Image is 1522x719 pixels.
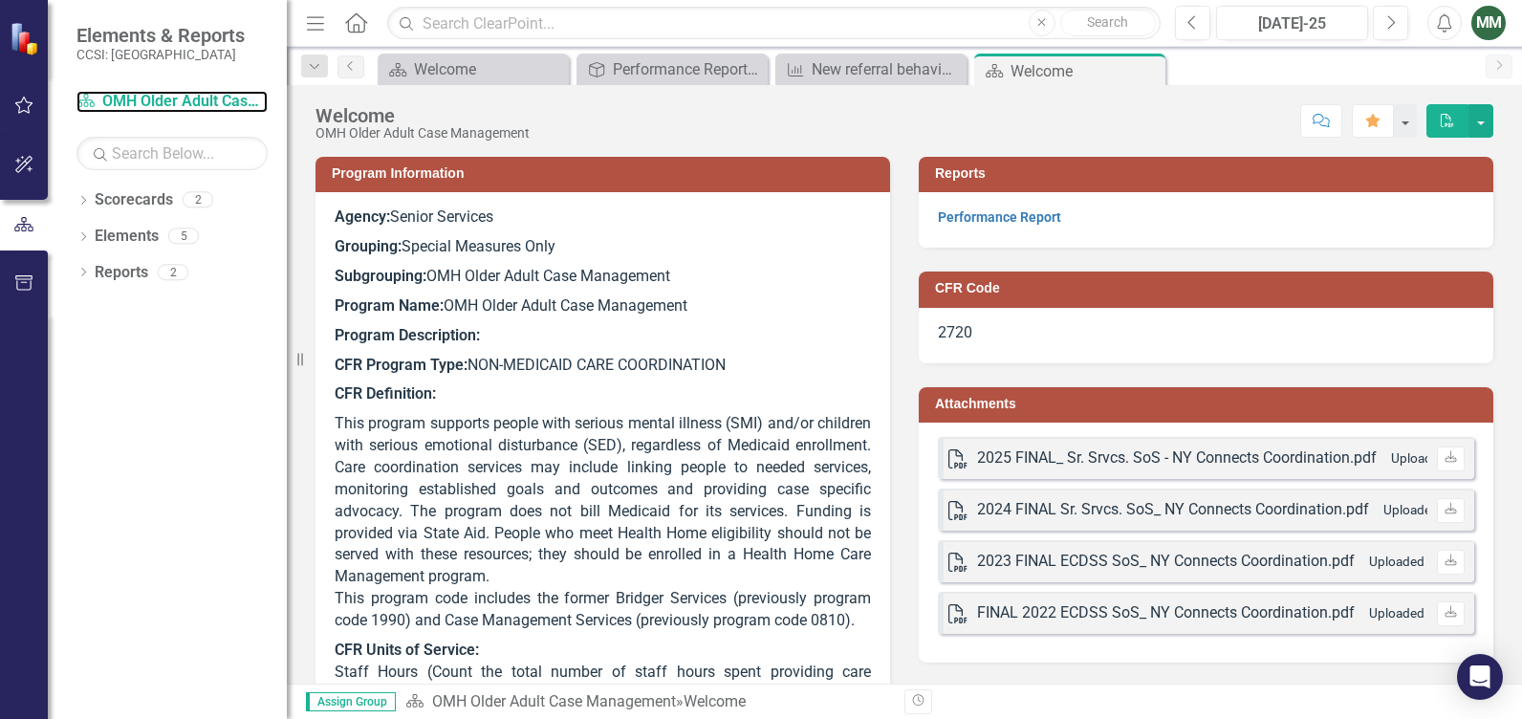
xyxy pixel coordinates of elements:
button: Search [1060,10,1156,36]
a: Reports [95,262,148,284]
p: This program supports people with serious mental illness (SMI) and/or children with serious emoti... [335,409,871,635]
a: Performance Report Tracker [581,57,763,81]
div: 5 [168,229,199,245]
h3: Attachments [935,397,1484,411]
strong: Program Name: [335,296,444,315]
a: Elements [95,226,159,248]
p: OMH Older Adult Case Management [335,292,871,321]
strong: Grouping: [335,237,402,255]
small: CCSI: [GEOGRAPHIC_DATA] [76,47,245,62]
div: 2025 FINAL_ Sr. Srvcs. SoS - NY Connects Coordination.pdf [977,447,1377,469]
div: [DATE]-25 [1223,12,1361,35]
button: MM [1471,6,1506,40]
div: 2023 FINAL ECDSS SoS_ NY Connects Coordination.pdf [977,551,1355,573]
a: OMH Older Adult Case Management [432,692,676,710]
div: 2 [158,264,188,280]
h3: CFR Code [935,281,1484,295]
span: 2720 [938,323,972,341]
a: OMH Older Adult Case Management [76,91,268,113]
p: NON-MEDICAID CARE COORDINATION [335,351,871,381]
p: Special Measures Only [335,232,871,262]
div: OMH Older Adult Case Management [315,126,530,141]
a: Scorecards [95,189,173,211]
input: Search ClearPoint... [387,7,1161,40]
strong: Program Description: [335,326,480,344]
a: Welcome [382,57,564,81]
p: Senior Services [335,207,871,232]
h3: Reports [935,166,1484,181]
p: Staff Hours (Count the total number of staff hours spent providing care coordination face-to-face... [335,636,871,709]
strong: CFR Units of Service: [335,641,479,659]
small: Uploaded [DATE] 2:42 PM [1369,605,1518,621]
div: New referral behavioral health screening completed [812,57,962,81]
div: Welcome [1011,59,1161,83]
strong: Agency: [335,207,390,226]
div: 2 [183,192,213,208]
strong: CFR Definition: [335,384,436,403]
span: Assign Group [306,692,396,711]
div: 2024 FINAL Sr. Srvcs. SoS_ NY Connects Coordination.pdf [977,499,1369,521]
div: Welcome [315,105,530,126]
a: Performance Report [938,209,1061,225]
input: Search Below... [76,137,268,170]
div: FINAL 2022 ECDSS SoS_ NY Connects Coordination.pdf [977,602,1355,624]
span: Search [1087,14,1128,30]
p: OMH Older Adult Case Management [335,262,871,292]
div: » [405,691,890,713]
h3: Program Information [332,166,881,181]
div: Welcome [684,692,746,710]
strong: CFR Program Type: [335,356,467,374]
div: Performance Report Tracker [613,57,763,81]
a: New referral behavioral health screening completed [780,57,962,81]
span: Elements & Reports [76,24,245,47]
button: [DATE]-25 [1216,6,1368,40]
img: ClearPoint Strategy [9,20,45,56]
div: Open Intercom Messenger [1457,654,1503,700]
div: Welcome [414,57,564,81]
strong: Subgrouping: [335,267,426,285]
